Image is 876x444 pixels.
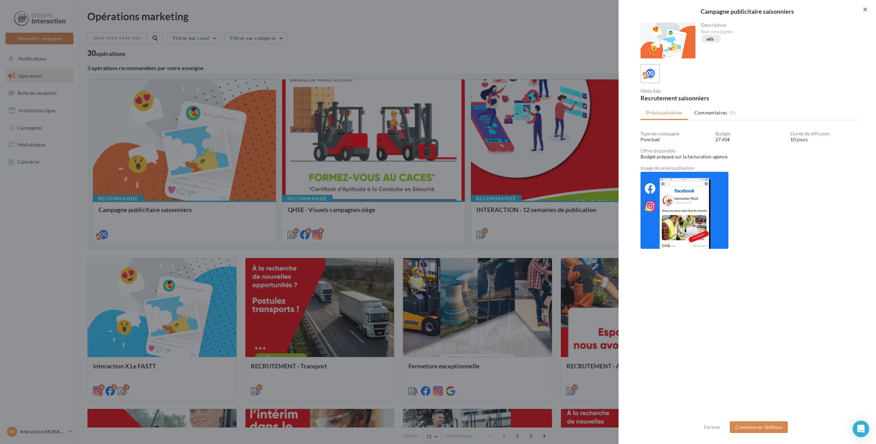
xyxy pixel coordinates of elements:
[853,421,869,437] div: Open Intercom Messenger
[715,136,785,143] div: 27.45€
[694,109,727,116] span: Commentaires
[641,166,860,170] div: Image de prévisualisation
[641,89,747,93] div: Meta Ads
[790,131,860,136] div: Durée de diffusion
[641,172,728,249] img: 34b60d642814631a584a2e3f9940d448.jpg
[706,36,714,42] div: ads
[630,8,865,14] div: Campagne publicitaire saisonniers
[641,131,710,136] div: Type de campagne
[715,131,785,136] div: Budget
[641,153,860,160] div: Budget prépayé sur la facturation agence
[701,423,723,431] button: Fermer
[641,95,747,101] div: Recrutement saisonniers
[641,136,710,143] div: Ponctuel
[790,136,860,143] div: 10 jours
[701,29,854,35] div: Non renseignée
[730,110,736,115] span: (0)
[701,23,854,27] div: Description
[641,148,860,153] div: Offre disponible
[730,421,788,433] button: Commencer l'édition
